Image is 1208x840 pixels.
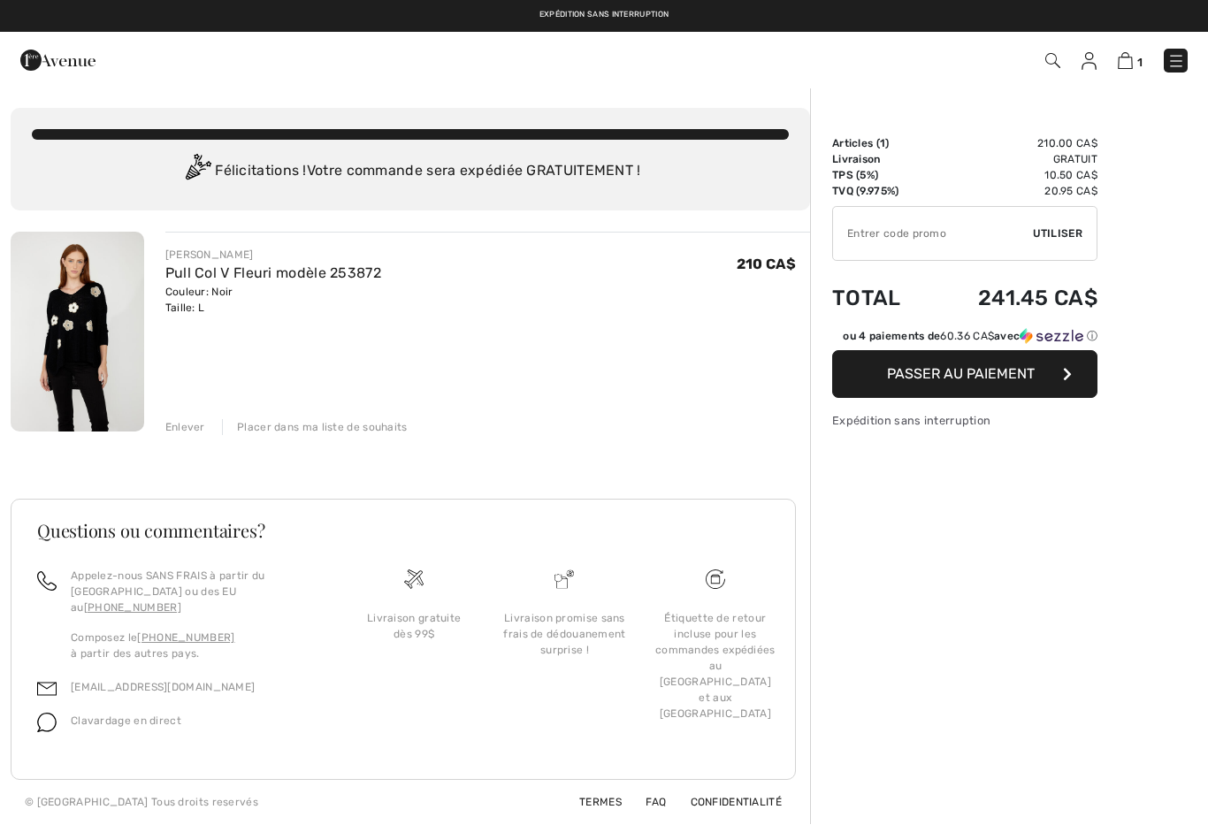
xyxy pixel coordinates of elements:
a: Pull Col V Fleuri modèle 253872 [165,264,381,281]
div: Couleur: Noir Taille: L [165,284,381,316]
div: © [GEOGRAPHIC_DATA] Tous droits reservés [25,794,258,810]
a: [PHONE_NUMBER] [137,631,234,644]
span: 1 [1137,56,1143,69]
img: Livraison gratuite dès 99$ [706,569,725,589]
img: Recherche [1045,53,1060,68]
div: Étiquette de retour incluse pour les commandes expédiées au [GEOGRAPHIC_DATA] et aux [GEOGRAPHIC_... [654,610,776,722]
span: Utiliser [1033,225,1082,241]
a: Confidentialité [669,796,783,808]
td: 20.95 CA$ [929,183,1097,199]
input: Code promo [833,207,1033,260]
a: FAQ [624,796,666,808]
h3: Questions ou commentaires? [37,522,769,539]
img: Livraison promise sans frais de dédouanement surprise&nbsp;! [554,569,574,589]
a: [EMAIL_ADDRESS][DOMAIN_NAME] [71,681,255,693]
img: Panier d'achat [1118,52,1133,69]
div: Enlever [165,419,205,435]
td: 210.00 CA$ [929,135,1097,151]
td: Total [832,268,929,328]
a: Termes [558,796,622,808]
td: TVQ (9.975%) [832,183,929,199]
img: Pull Col V Fleuri modèle 253872 [11,232,144,431]
td: 10.50 CA$ [929,167,1097,183]
td: Articles ( ) [832,135,929,151]
img: Menu [1167,52,1185,70]
a: 1ère Avenue [20,50,96,67]
img: email [37,679,57,699]
div: Félicitations ! Votre commande sera expédiée GRATUITEMENT ! [32,154,789,189]
span: Clavardage en direct [71,714,181,727]
span: 60.36 CA$ [940,330,994,342]
a: 1 [1118,50,1143,71]
td: Livraison [832,151,929,167]
img: Mes infos [1082,52,1097,70]
div: Livraison promise sans frais de dédouanement surprise ! [503,610,625,658]
a: [PHONE_NUMBER] [84,601,181,614]
span: 1 [880,137,885,149]
td: TPS (5%) [832,167,929,183]
p: Appelez-nous SANS FRAIS à partir du [GEOGRAPHIC_DATA] ou des EU au [71,568,317,615]
img: Sezzle [1020,328,1083,344]
div: ou 4 paiements de avec [843,328,1097,344]
span: 210 CA$ [737,256,796,272]
div: [PERSON_NAME] [165,247,381,263]
div: Livraison gratuite dès 99$ [353,610,475,642]
span: Passer au paiement [887,365,1035,382]
td: Gratuit [929,151,1097,167]
div: Placer dans ma liste de souhaits [222,419,408,435]
button: Passer au paiement [832,350,1097,398]
td: 241.45 CA$ [929,268,1097,328]
img: Livraison gratuite dès 99$ [404,569,424,589]
img: Congratulation2.svg [180,154,215,189]
img: chat [37,713,57,732]
div: Expédition sans interruption [832,412,1097,429]
img: call [37,571,57,591]
p: Composez le à partir des autres pays. [71,630,317,661]
div: ou 4 paiements de60.36 CA$avecSezzle Cliquez pour en savoir plus sur Sezzle [832,328,1097,350]
img: 1ère Avenue [20,42,96,78]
